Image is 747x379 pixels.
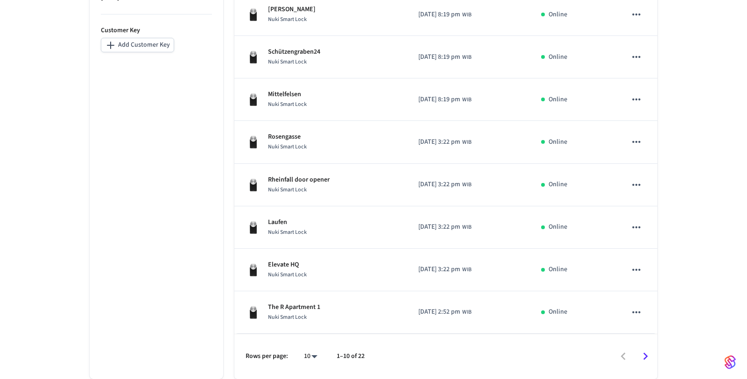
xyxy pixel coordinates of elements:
span: WIB [462,96,472,104]
span: Nuki Smart Lock [268,15,307,23]
span: [DATE] 8:19 pm [418,52,460,62]
img: Nuki Smart Lock 3.0 Pro Black, Front [246,220,261,235]
span: Nuki Smart Lock [268,58,307,66]
div: Asia/Jakarta [418,180,472,189]
img: Nuki Smart Lock 3.0 Pro Black, Front [246,49,261,64]
span: Nuki Smart Lock [268,271,307,279]
span: WIB [462,11,472,19]
button: Go to next page [634,345,656,367]
div: Asia/Jakarta [418,307,472,317]
p: Rows per page: [246,351,288,361]
p: Online [549,95,567,105]
p: Online [549,10,567,20]
div: Asia/Jakarta [418,137,472,147]
div: 10 [299,350,322,363]
div: Asia/Jakarta [418,265,472,274]
img: Nuki Smart Lock 3.0 Pro Black, Front [246,92,261,107]
p: Online [549,137,567,147]
span: WIB [462,138,472,147]
span: [DATE] 3:22 pm [418,265,460,274]
div: Asia/Jakarta [418,222,472,232]
img: Nuki Smart Lock 3.0 Pro Black, Front [246,134,261,149]
span: WIB [462,266,472,274]
img: Nuki Smart Lock 3.0 Pro Black, Front [246,262,261,277]
p: The R Apartment 1 [268,302,320,312]
span: Nuki Smart Lock [268,143,307,151]
span: [DATE] 3:22 pm [418,222,460,232]
span: [DATE] 3:22 pm [418,180,460,189]
p: Mittelfelsen [268,90,307,99]
span: Nuki Smart Lock [268,313,307,321]
img: SeamLogoGradient.69752ec5.svg [725,355,736,370]
span: Nuki Smart Lock [268,228,307,236]
span: WIB [462,53,472,62]
div: Asia/Jakarta [418,10,472,20]
p: Online [549,307,567,317]
p: Online [549,52,567,62]
span: WIB [462,181,472,189]
span: [DATE] 3:22 pm [418,137,460,147]
img: Nuki Smart Lock 3.0 Pro Black, Front [246,305,261,320]
span: [DATE] 2:52 pm [418,307,460,317]
img: Nuki Smart Lock 3.0 Pro Black, Front [246,177,261,192]
p: Laufen [268,218,307,227]
p: Online [549,265,567,274]
span: WIB [462,308,472,316]
p: Online [549,222,567,232]
p: Rosengasse [268,132,307,142]
span: Nuki Smart Lock [268,100,307,108]
p: [PERSON_NAME] [268,5,316,14]
p: Schützengraben24 [268,47,320,57]
p: Elevate HQ [268,260,307,270]
p: Customer Key [101,26,212,35]
span: Nuki Smart Lock [268,186,307,194]
p: Rheinfall door opener [268,175,330,185]
span: [DATE] 8:19 pm [418,10,460,20]
p: 1–10 of 22 [337,351,365,361]
p: Online [549,180,567,189]
span: [DATE] 8:19 pm [418,95,460,105]
button: Add Customer Key [101,38,174,52]
span: WIB [462,223,472,232]
div: Asia/Jakarta [418,52,472,62]
img: Nuki Smart Lock 3.0 Pro Black, Front [246,7,261,22]
div: Asia/Jakarta [418,95,472,105]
